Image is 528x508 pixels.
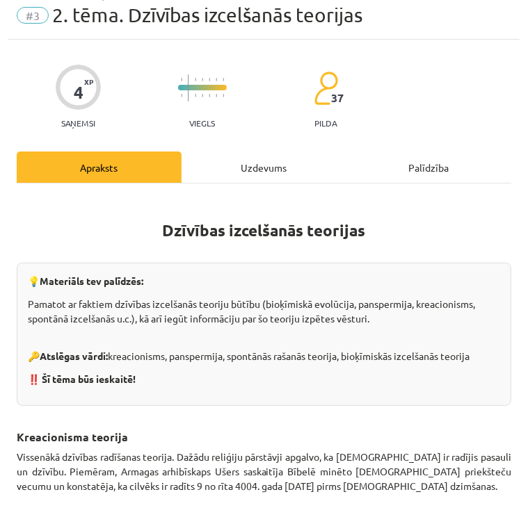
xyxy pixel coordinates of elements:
[202,78,203,81] img: icon-short-line-57e1e144782c952c97e751825c79c345078a6d821885a25fce030b3d8c18986b.svg
[182,151,346,183] div: Uzdevums
[56,118,101,128] p: Saņemsi
[195,78,196,81] img: icon-short-line-57e1e144782c952c97e751825c79c345078a6d821885a25fce030b3d8c18986b.svg
[28,274,500,288] p: 💡
[188,74,189,101] img: icon-long-line-d9ea69661e0d244f92f715978eff75569469978d946b2353a9bb055b3ed8787d.svg
[52,3,362,26] span: 2. tēma. Dzīvības izcelšanās teorijas
[181,78,182,81] img: icon-short-line-57e1e144782c952c97e751825c79c345078a6d821885a25fce030b3d8c18986b.svg
[163,220,366,240] strong: Dzīvības izcelšanās teorijas
[223,78,224,81] img: icon-short-line-57e1e144782c952c97e751825c79c345078a6d821885a25fce030b3d8c18986b.svg
[223,94,224,97] img: icon-short-line-57e1e144782c952c97e751825c79c345078a6d821885a25fce030b3d8c18986b.svg
[28,349,500,363] p: 🔑 kreacionisms, panspermija, spontānās rašanās teorija, bioķīmiskās izcelšanās teorija
[17,151,182,183] div: Apraksts
[40,350,108,362] strong: Atslēgas vārdi:
[216,78,217,81] img: icon-short-line-57e1e144782c952c97e751825c79c345078a6d821885a25fce030b3d8c18986b.svg
[189,118,215,128] p: Viegls
[74,83,83,102] div: 4
[17,450,511,493] p: Vissenākā dzīvības radīšanas teorija. Dažādu reliģiju pārstāvji apgalvo, ka [DEMOGRAPHIC_DATA] ir...
[209,78,210,81] img: icon-short-line-57e1e144782c952c97e751825c79c345078a6d821885a25fce030b3d8c18986b.svg
[181,94,182,97] img: icon-short-line-57e1e144782c952c97e751825c79c345078a6d821885a25fce030b3d8c18986b.svg
[314,118,337,128] p: pilda
[216,94,217,97] img: icon-short-line-57e1e144782c952c97e751825c79c345078a6d821885a25fce030b3d8c18986b.svg
[28,297,500,341] p: Pamatot ar faktiem dzīvības izcelšanās teoriju būtību (bioķīmiskā evolūcija, panspermija, kreacio...
[314,71,338,106] img: students-c634bb4e5e11cddfef0936a35e636f08e4e9abd3cc4e673bd6f9a4125e45ecb1.svg
[331,92,344,104] span: 37
[17,429,128,444] strong: Kreacionisma teorija
[209,94,210,97] img: icon-short-line-57e1e144782c952c97e751825c79c345078a6d821885a25fce030b3d8c18986b.svg
[202,94,203,97] img: icon-short-line-57e1e144782c952c97e751825c79c345078a6d821885a25fce030b3d8c18986b.svg
[17,7,49,24] span: #3
[28,372,136,385] strong: ‼️ Šī tēma būs ieskaitē!
[40,275,143,287] strong: Materiāls tev palīdzēs:
[346,151,511,183] div: Palīdzība
[195,94,196,97] img: icon-short-line-57e1e144782c952c97e751825c79c345078a6d821885a25fce030b3d8c18986b.svg
[84,78,93,85] span: XP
